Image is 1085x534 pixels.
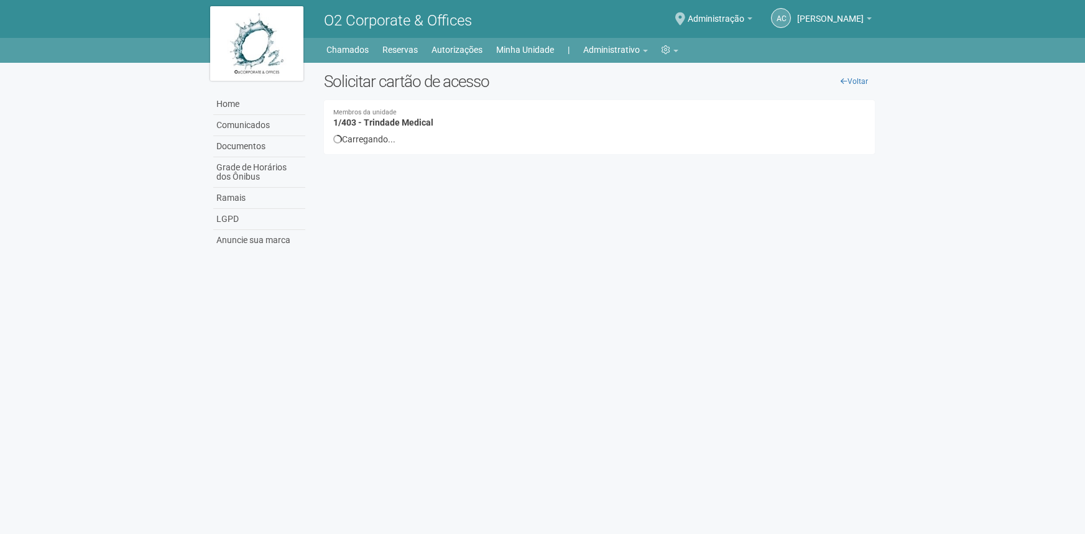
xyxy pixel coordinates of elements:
a: Ramais [213,188,305,209]
a: Chamados [326,41,369,58]
h2: Solicitar cartão de acesso [324,72,875,91]
a: Voltar [834,72,875,91]
div: Carregando... [333,134,866,145]
a: Autorizações [432,41,482,58]
a: Administração [688,16,752,25]
span: Administração [688,2,744,24]
span: Ana Carla de Carvalho Silva [797,2,864,24]
a: Comunicados [213,115,305,136]
a: | [568,41,570,58]
h4: 1/403 - Trindade Medical [333,109,866,127]
a: AC [771,8,791,28]
a: Grade de Horários dos Ônibus [213,157,305,188]
a: Anuncie sua marca [213,230,305,251]
a: Configurações [662,41,678,58]
a: Documentos [213,136,305,157]
small: Membros da unidade [333,109,866,116]
img: logo.jpg [210,6,303,81]
a: Minha Unidade [496,41,554,58]
a: LGPD [213,209,305,230]
a: Administrativo [583,41,648,58]
a: Reservas [382,41,418,58]
a: Home [213,94,305,115]
span: O2 Corporate & Offices [324,12,472,29]
a: [PERSON_NAME] [797,16,872,25]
